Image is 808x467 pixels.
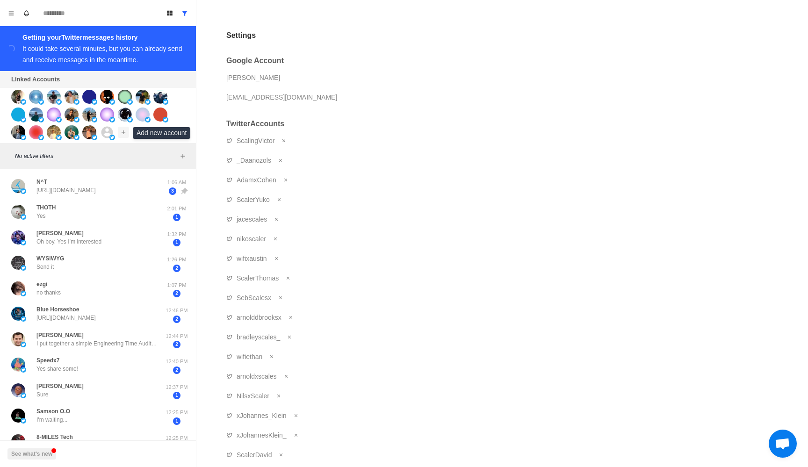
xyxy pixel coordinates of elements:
[65,90,79,104] img: picture
[92,135,97,140] img: picture
[271,214,282,225] button: Remove account
[21,265,26,271] img: picture
[21,342,26,347] img: picture
[165,434,188,442] p: 12:25 PM
[285,312,296,323] button: Remove account
[173,341,180,348] span: 2
[22,32,185,43] div: Getting your Twitter messages history
[163,117,168,122] img: picture
[165,307,188,315] p: 12:46 PM
[290,410,302,421] button: Remove account
[165,230,188,238] p: 1:32 PM
[136,108,150,122] img: picture
[36,212,46,220] p: Yes
[47,125,61,139] img: picture
[109,117,115,122] img: picture
[266,351,277,362] button: Remove account
[274,194,285,205] button: Remove account
[11,307,25,321] img: picture
[177,151,188,162] button: Add filters
[237,428,287,442] div: xJohannesKlein_
[36,433,73,441] p: 8-MILES Tech
[237,193,270,207] div: ScalerYuko
[21,316,26,322] img: picture
[36,263,54,271] p: Send it
[82,90,96,104] img: picture
[237,291,271,305] div: SebScalesx
[237,448,272,462] div: ScalerDavid
[226,56,526,65] h2: Google Account
[162,6,177,21] button: Board View
[11,125,25,139] img: picture
[21,240,26,245] img: picture
[118,90,132,104] img: picture
[4,6,19,21] button: Menu
[127,99,133,105] img: picture
[109,135,115,140] img: picture
[38,135,44,140] img: picture
[74,135,79,140] img: picture
[36,390,48,399] p: Sure
[11,358,25,372] img: picture
[237,350,262,364] div: wifiethan
[237,153,271,167] div: _Daanozols
[11,205,25,219] img: picture
[136,90,150,104] img: picture
[11,90,25,104] img: picture
[74,117,79,122] img: picture
[165,332,188,340] p: 12:44 PM
[173,417,180,425] span: 1
[145,117,151,122] img: picture
[769,430,797,458] a: Open chat
[36,178,47,186] p: N^T
[21,135,26,140] img: picture
[280,174,291,186] button: Remove account
[36,288,61,297] p: no thanks
[11,179,25,193] img: picture
[127,117,133,122] img: picture
[237,212,267,226] div: jacescales
[21,393,26,398] img: picture
[92,99,97,105] img: picture
[36,407,70,416] p: Samson O.O
[36,382,84,390] p: [PERSON_NAME]
[226,71,280,85] div: [PERSON_NAME]
[22,45,182,64] div: It could take several minutes, but you can already send and receive messages in the meantime.
[100,90,114,104] img: picture
[237,389,269,403] div: NilsxScaler
[11,256,25,270] img: picture
[226,90,337,104] div: [EMAIL_ADDRESS][DOMAIN_NAME]
[237,330,280,344] div: bradleyscales_
[165,256,188,264] p: 1:26 PM
[11,332,25,346] img: picture
[36,186,96,194] p: [URL][DOMAIN_NAME]
[21,367,26,373] img: picture
[21,418,26,424] img: picture
[38,117,44,122] img: picture
[82,125,96,139] img: picture
[273,390,284,402] button: Remove account
[92,117,97,122] img: picture
[118,127,129,138] button: Add account
[21,188,26,194] img: picture
[237,251,267,266] div: wifixaustin
[36,280,47,288] p: ezgi
[36,416,67,424] p: I'm waiting...
[271,253,282,264] button: Remove account
[284,331,295,343] button: Remove account
[281,371,292,382] button: Remove account
[165,281,188,289] p: 1:07 PM
[165,409,188,417] p: 12:25 PM
[11,409,25,423] img: picture
[173,290,180,297] span: 2
[290,430,302,441] button: Remove account
[11,108,25,122] img: picture
[29,90,43,104] img: picture
[165,205,188,213] p: 2:01 PM
[47,90,61,104] img: picture
[56,135,62,140] img: picture
[173,392,180,399] span: 1
[36,314,96,322] p: [URL][DOMAIN_NAME]
[282,273,294,284] button: Remove account
[275,155,286,166] button: Remove account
